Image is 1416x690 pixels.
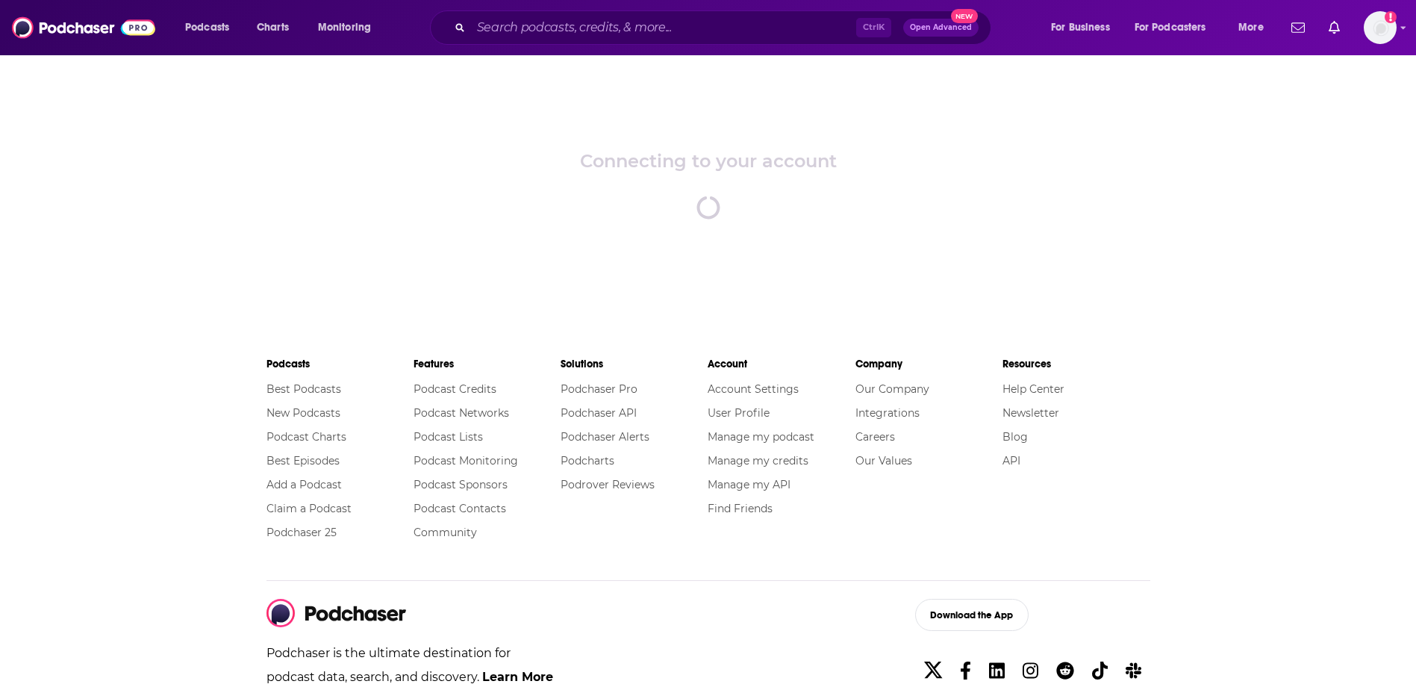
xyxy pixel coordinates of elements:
[318,17,371,38] span: Monitoring
[12,13,155,42] img: Podchaser - Follow, Share and Rate Podcasts
[708,454,808,467] a: Manage my credits
[482,670,553,684] a: Learn More
[266,526,337,539] a: Podchaser 25
[954,654,977,688] a: Facebook
[1041,16,1129,40] button: open menu
[1002,406,1059,420] a: Newsletter
[561,478,655,491] a: Podrover Reviews
[580,150,837,172] div: Connecting to your account
[414,454,518,467] a: Podcast Monitoring
[1135,17,1206,38] span: For Podcasters
[910,24,972,31] span: Open Advanced
[414,478,508,491] a: Podcast Sponsors
[708,382,799,396] a: Account Settings
[1017,654,1044,688] a: Instagram
[266,454,340,467] a: Best Episodes
[855,430,895,444] a: Careers
[708,502,773,515] a: Find Friends
[266,406,340,420] a: New Podcasts
[1385,11,1397,23] svg: Add a profile image
[561,430,649,444] a: Podchaser Alerts
[708,478,790,491] a: Manage my API
[1323,15,1346,40] a: Show notifications dropdown
[561,382,637,396] a: Podchaser Pro
[185,17,229,38] span: Podcasts
[175,16,249,40] button: open menu
[308,16,390,40] button: open menu
[414,502,506,515] a: Podcast Contacts
[471,16,856,40] input: Search podcasts, credits, & more...
[414,406,509,420] a: Podcast Networks
[1002,351,1150,377] li: Resources
[1120,654,1147,688] a: Slack
[247,16,298,40] a: Charts
[561,351,708,377] li: Solutions
[414,526,477,539] a: Community
[1002,454,1020,467] a: API
[414,351,561,377] li: Features
[903,19,979,37] button: Open AdvancedNew
[561,406,637,420] a: Podchaser API
[266,478,342,491] a: Add a Podcast
[1125,16,1228,40] button: open menu
[1051,17,1110,38] span: For Business
[708,406,770,420] a: User Profile
[1364,11,1397,44] img: User Profile
[708,430,814,444] a: Manage my podcast
[855,454,912,467] a: Our Values
[855,406,920,420] a: Integrations
[1238,17,1264,38] span: More
[856,18,891,37] span: Ctrl K
[855,382,929,396] a: Our Company
[266,382,341,396] a: Best Podcasts
[915,599,1029,631] button: Download the App
[1086,654,1114,688] a: TikTok
[708,351,855,377] li: Account
[1285,15,1311,40] a: Show notifications dropdown
[266,351,414,377] li: Podcasts
[1364,11,1397,44] button: Show profile menu
[1050,654,1080,688] a: Reddit
[1002,382,1064,396] a: Help Center
[266,430,346,444] a: Podcast Charts
[414,382,496,396] a: Podcast Credits
[444,10,1005,45] div: Search podcasts, credits, & more...
[266,599,407,627] img: Podchaser - Follow, Share and Rate Podcasts
[983,654,1011,688] a: Linkedin
[266,502,352,515] a: Claim a Podcast
[1002,430,1028,444] a: Blog
[855,351,1002,377] li: Company
[257,17,289,38] span: Charts
[918,654,948,688] a: X/Twitter
[1364,11,1397,44] span: Logged in as WE_Broadcast1
[1228,16,1282,40] button: open menu
[414,430,483,444] a: Podcast Lists
[561,454,614,467] a: Podcharts
[951,9,978,23] span: New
